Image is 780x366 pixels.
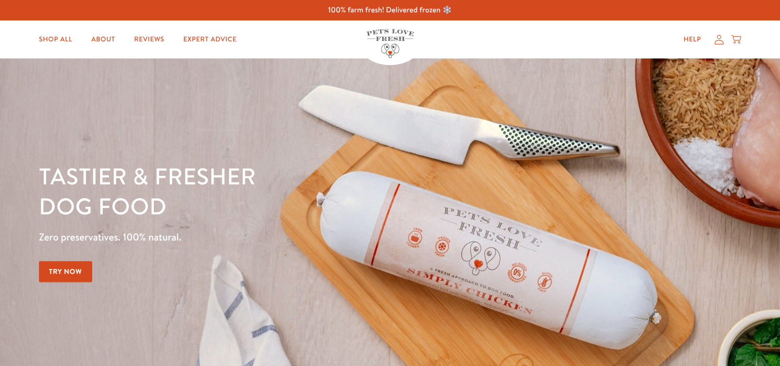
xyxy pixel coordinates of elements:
[39,261,92,282] a: Try Now
[176,30,244,49] a: Expert Advice
[31,30,80,49] a: Shop All
[676,30,709,49] a: Help
[39,162,507,222] h1: Tastier & fresher dog food
[39,229,507,246] p: Zero preservatives. 100% natural.
[126,30,172,49] a: Reviews
[84,30,123,49] a: About
[366,29,414,58] img: Pets Love Fresh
